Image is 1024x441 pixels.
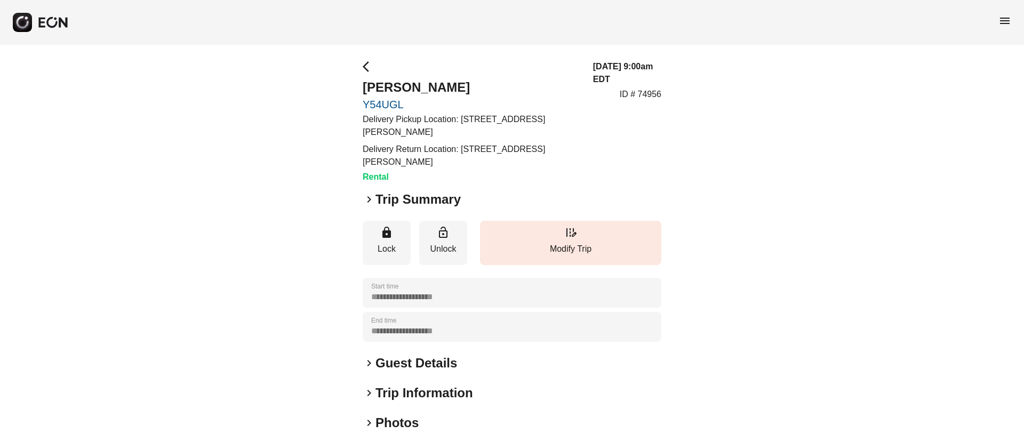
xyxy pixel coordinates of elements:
h2: [PERSON_NAME] [363,79,580,96]
span: keyboard_arrow_right [363,387,375,399]
button: Modify Trip [480,221,661,265]
span: edit_road [564,226,577,239]
h2: Trip Information [375,384,473,402]
h2: Guest Details [375,355,457,372]
h2: Photos [375,414,419,431]
span: keyboard_arrow_right [363,357,375,370]
span: menu [998,14,1011,27]
h2: Trip Summary [375,191,461,208]
p: Modify Trip [485,243,656,255]
h3: Rental [363,171,580,183]
p: Delivery Return Location: [STREET_ADDRESS][PERSON_NAME] [363,143,580,169]
p: Lock [368,243,405,255]
span: lock_open [437,226,450,239]
p: Unlock [425,243,462,255]
button: Lock [363,221,411,265]
h3: [DATE] 9:00am EDT [593,60,661,86]
span: keyboard_arrow_right [363,416,375,429]
span: keyboard_arrow_right [363,193,375,206]
a: Y54UGL [363,98,580,111]
p: ID # 74956 [620,88,661,101]
p: Delivery Pickup Location: [STREET_ADDRESS][PERSON_NAME] [363,113,580,139]
span: lock [380,226,393,239]
span: arrow_back_ios [363,60,375,73]
button: Unlock [419,221,467,265]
